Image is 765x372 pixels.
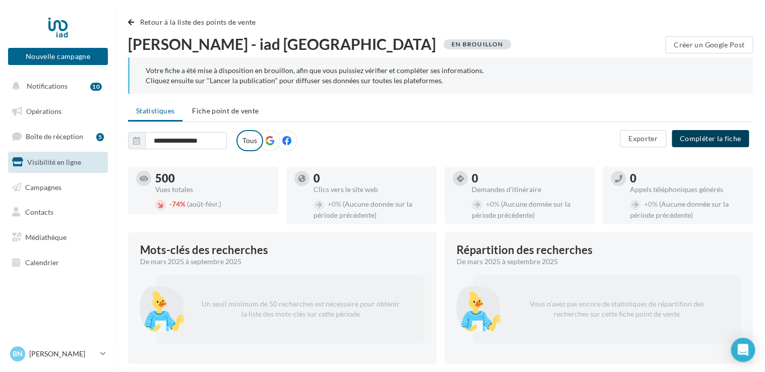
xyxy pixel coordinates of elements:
span: Retour à la liste des points de vente [140,18,256,26]
div: 5 [96,133,104,141]
div: Clics vers le site web [313,186,428,193]
span: Médiathèque [25,233,67,241]
div: Appels téléphoniques générés [630,186,745,193]
button: Notifications 10 [6,76,106,97]
a: Visibilité en ligne [6,152,110,173]
div: De mars 2025 à septembre 2025 [457,257,733,267]
span: 0% [644,200,658,208]
a: Compléter la fiche [668,134,753,142]
button: Compléter la fiche [672,130,749,147]
span: + [644,200,648,208]
span: [PERSON_NAME] - iad [GEOGRAPHIC_DATA] [128,36,436,51]
a: Campagnes [6,177,110,198]
span: Boîte de réception [26,132,83,141]
p: Un seuil minimum de 50 recherches est nécessaire pour obtenir la liste des mots-clés sur cette pé... [193,291,408,327]
span: - [169,200,172,208]
p: [PERSON_NAME] [29,349,96,359]
a: Opérations [6,101,110,122]
div: Demandes d'itinéraire [472,186,587,193]
span: + [328,200,332,208]
div: 10 [90,83,102,91]
div: 0 [313,173,428,184]
span: 74% [169,200,185,208]
label: Tous [236,130,263,151]
a: Médiathèque [6,227,110,248]
p: Vous n'avez pas encore de statistiques de répartition des recherches sur cette fiche point de vente [509,291,725,327]
a: Bn [PERSON_NAME] [8,344,108,363]
div: En brouillon [443,39,511,49]
span: Opérations [26,107,61,115]
span: (Aucune donnée sur la période précédente) [313,200,412,219]
button: Créer un Google Post [665,36,753,53]
a: Calendrier [6,252,110,273]
div: De mars 2025 à septembre 2025 [140,257,416,267]
span: Bn [13,349,23,359]
span: (Aucune donnée sur la période précédente) [472,200,570,219]
div: 0 [472,173,587,184]
a: Contacts [6,202,110,223]
span: Campagnes [25,182,61,191]
span: 0% [328,200,341,208]
span: (août-févr.) [187,200,221,208]
span: Calendrier [25,258,59,267]
span: Fiche point de vente [192,106,259,115]
span: + [486,200,490,208]
span: 0% [486,200,499,208]
div: Répartition des recherches [457,244,593,256]
div: 500 [155,173,270,184]
span: Notifications [27,82,68,90]
div: Votre fiche a été mise à disposition en brouillon, afin que vous puissiez vérifier et compléter s... [146,66,737,86]
button: Retour à la liste des points de vente [128,16,260,28]
div: Open Intercom Messenger [731,338,755,362]
div: Vues totales [155,186,270,193]
button: Exporter [620,130,666,147]
div: 0 [630,173,745,184]
span: Mots-clés des recherches [140,244,268,256]
button: Nouvelle campagne [8,48,108,65]
span: (Aucune donnée sur la période précédente) [630,200,729,219]
a: Boîte de réception5 [6,126,110,147]
span: Contacts [25,208,53,216]
span: Visibilité en ligne [27,158,81,166]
